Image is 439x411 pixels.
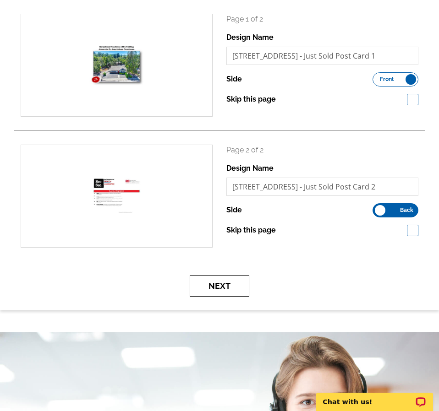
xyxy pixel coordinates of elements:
span: Back [400,208,413,212]
label: Skip this page [226,225,276,236]
label: Side [226,205,242,216]
input: File Name [226,47,418,65]
p: Page 2 of 2 [226,145,418,156]
label: Design Name [226,32,274,43]
iframe: LiveChat chat widget [310,382,439,411]
label: Skip this page [226,94,276,105]
p: Page 1 of 2 [226,14,418,25]
label: Side [226,74,242,85]
span: Front [380,77,394,81]
label: Design Name [226,163,274,174]
button: Next [190,275,249,297]
input: File Name [226,178,418,196]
